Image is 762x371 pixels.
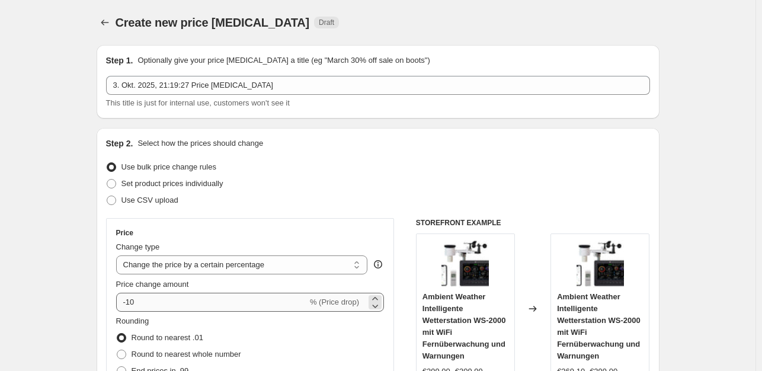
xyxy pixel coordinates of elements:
[319,18,334,27] span: Draft
[116,316,149,325] span: Rounding
[132,333,203,342] span: Round to nearest .01
[557,292,641,360] span: Ambient Weather Intelligente Wetterstation WS-2000 mit WiFi Fernüberwachung und Warnungen
[372,258,384,270] div: help
[137,55,430,66] p: Optionally give your price [MEDICAL_DATA] a title (eg "March 30% off sale on boots")
[106,137,133,149] h2: Step 2.
[116,242,160,251] span: Change type
[116,16,310,29] span: Create new price [MEDICAL_DATA]
[121,196,178,204] span: Use CSV upload
[310,298,359,306] span: % (Price drop)
[132,350,241,359] span: Round to nearest whole number
[441,240,489,287] img: 61FL1666qmL_80x.jpg
[577,240,624,287] img: 61FL1666qmL_80x.jpg
[106,55,133,66] h2: Step 1.
[416,218,650,228] h6: STOREFRONT EXAMPLE
[422,292,506,360] span: Ambient Weather Intelligente Wetterstation WS-2000 mit WiFi Fernüberwachung und Warnungen
[116,228,133,238] h3: Price
[116,280,189,289] span: Price change amount
[137,137,263,149] p: Select how the prices should change
[116,293,308,312] input: -15
[121,179,223,188] span: Set product prices individually
[106,98,290,107] span: This title is just for internal use, customers won't see it
[106,76,650,95] input: 30% off holiday sale
[97,14,113,31] button: Price change jobs
[121,162,216,171] span: Use bulk price change rules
